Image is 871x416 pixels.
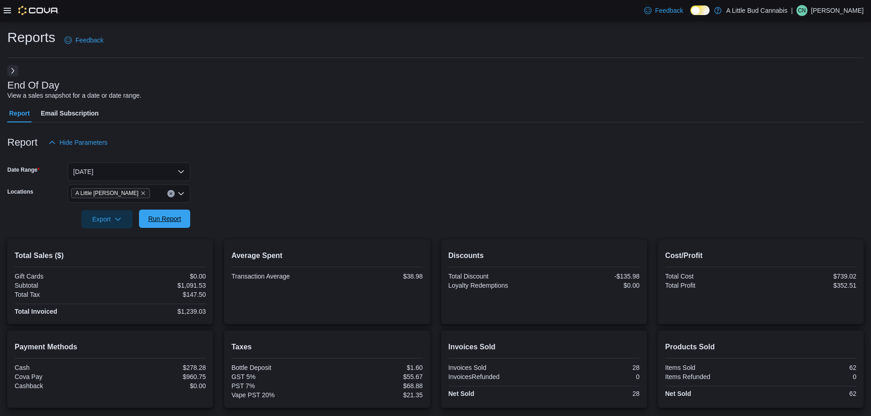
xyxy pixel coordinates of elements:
[15,308,57,315] strong: Total Invoiced
[449,364,542,371] div: Invoices Sold
[546,390,640,397] div: 28
[112,382,206,390] div: $0.00
[139,210,190,228] button: Run Report
[112,282,206,289] div: $1,091.53
[148,214,181,223] span: Run Report
[329,364,422,371] div: $1.60
[231,382,325,390] div: PST 7%
[45,133,111,152] button: Hide Parameters
[641,1,687,20] a: Feedback
[763,373,856,380] div: 0
[763,390,856,397] div: 62
[231,273,325,280] div: Transaction Average
[763,364,856,371] div: 62
[329,373,422,380] div: $55.67
[112,273,206,280] div: $0.00
[9,104,30,122] span: Report
[231,250,422,261] h2: Average Spent
[231,373,325,380] div: GST 5%
[811,5,864,16] p: [PERSON_NAME]
[177,190,185,197] button: Open list of options
[763,273,856,280] div: $739.02
[665,282,759,289] div: Total Profit
[665,390,691,397] strong: Net Sold
[449,390,475,397] strong: Net Sold
[798,5,806,16] span: CN
[75,189,139,198] span: A Little [PERSON_NAME]
[7,137,37,148] h3: Report
[546,273,640,280] div: -$135.98
[763,282,856,289] div: $352.51
[140,190,146,196] button: Remove A Little Bud Whistler from selection in this group
[665,250,856,261] h2: Cost/Profit
[112,308,206,315] div: $1,239.03
[18,6,59,15] img: Cova
[112,291,206,298] div: $147.50
[796,5,807,16] div: Chris Nash
[329,391,422,399] div: $21.35
[449,250,640,261] h2: Discounts
[7,28,55,47] h1: Reports
[546,364,640,371] div: 28
[726,5,787,16] p: A Little Bud Cannabis
[546,373,640,380] div: 0
[59,138,107,147] span: Hide Parameters
[7,166,40,174] label: Date Range
[15,282,108,289] div: Subtotal
[15,273,108,280] div: Gift Cards
[449,373,542,380] div: InvoicesRefunded
[791,5,793,16] p: |
[167,190,175,197] button: Clear input
[449,273,542,280] div: Total Discount
[75,36,103,45] span: Feedback
[15,291,108,298] div: Total Tax
[690,5,710,15] input: Dark Mode
[231,391,325,399] div: Vape PST 20%
[68,163,190,181] button: [DATE]
[231,342,422,353] h2: Taxes
[665,373,759,380] div: Items Refunded
[15,382,108,390] div: Cashback
[87,210,127,228] span: Export
[81,210,133,228] button: Export
[329,382,422,390] div: $68.88
[546,282,640,289] div: $0.00
[690,15,691,16] span: Dark Mode
[61,31,107,49] a: Feedback
[7,65,18,76] button: Next
[665,342,856,353] h2: Products Sold
[329,273,422,280] div: $38.98
[112,364,206,371] div: $278.28
[665,273,759,280] div: Total Cost
[655,6,683,15] span: Feedback
[7,188,33,195] label: Locations
[15,342,206,353] h2: Payment Methods
[41,104,99,122] span: Email Subscription
[231,364,325,371] div: Bottle Deposit
[449,282,542,289] div: Loyalty Redemptions
[15,250,206,261] h2: Total Sales ($)
[7,80,59,91] h3: End Of Day
[71,188,150,198] span: A Little Bud Whistler
[665,364,759,371] div: Items Sold
[7,91,141,100] div: View a sales snapshot for a date or date range.
[15,373,108,380] div: Cova Pay
[449,342,640,353] h2: Invoices Sold
[15,364,108,371] div: Cash
[112,373,206,380] div: $960.75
